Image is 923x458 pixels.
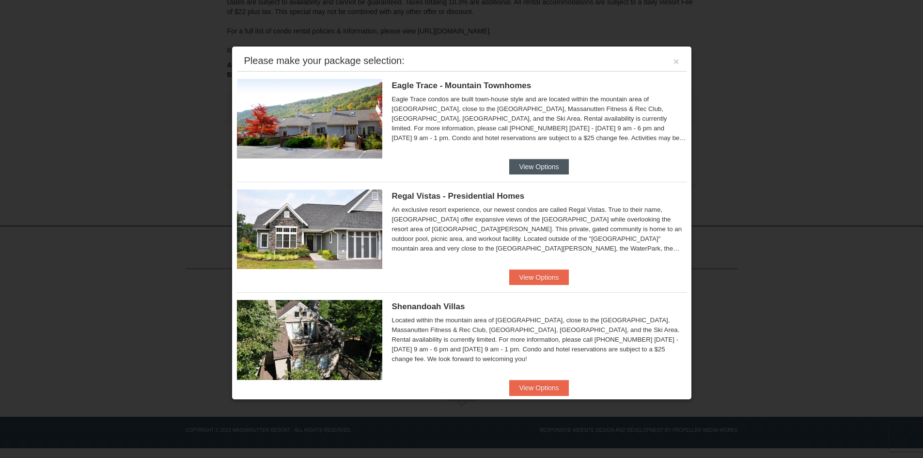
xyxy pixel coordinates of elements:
button: × [673,57,679,66]
button: View Options [509,159,568,174]
img: 19219019-2-e70bf45f.jpg [237,300,382,379]
div: Located within the mountain area of [GEOGRAPHIC_DATA], close to the [GEOGRAPHIC_DATA], Massanutte... [392,316,687,364]
button: View Options [509,269,568,285]
span: Eagle Trace - Mountain Townhomes [392,81,532,90]
button: View Options [509,380,568,395]
span: Shenandoah Villas [392,302,465,311]
div: Eagle Trace condos are built town-house style and are located within the mountain area of [GEOGRA... [392,95,687,143]
div: An exclusive resort experience, our newest condos are called Regal Vistas. True to their name, [G... [392,205,687,253]
span: Regal Vistas - Presidential Homes [392,191,525,201]
div: Please make your package selection: [244,56,405,65]
img: 19218991-1-902409a9.jpg [237,190,382,269]
img: 19218983-1-9b289e55.jpg [237,79,382,158]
